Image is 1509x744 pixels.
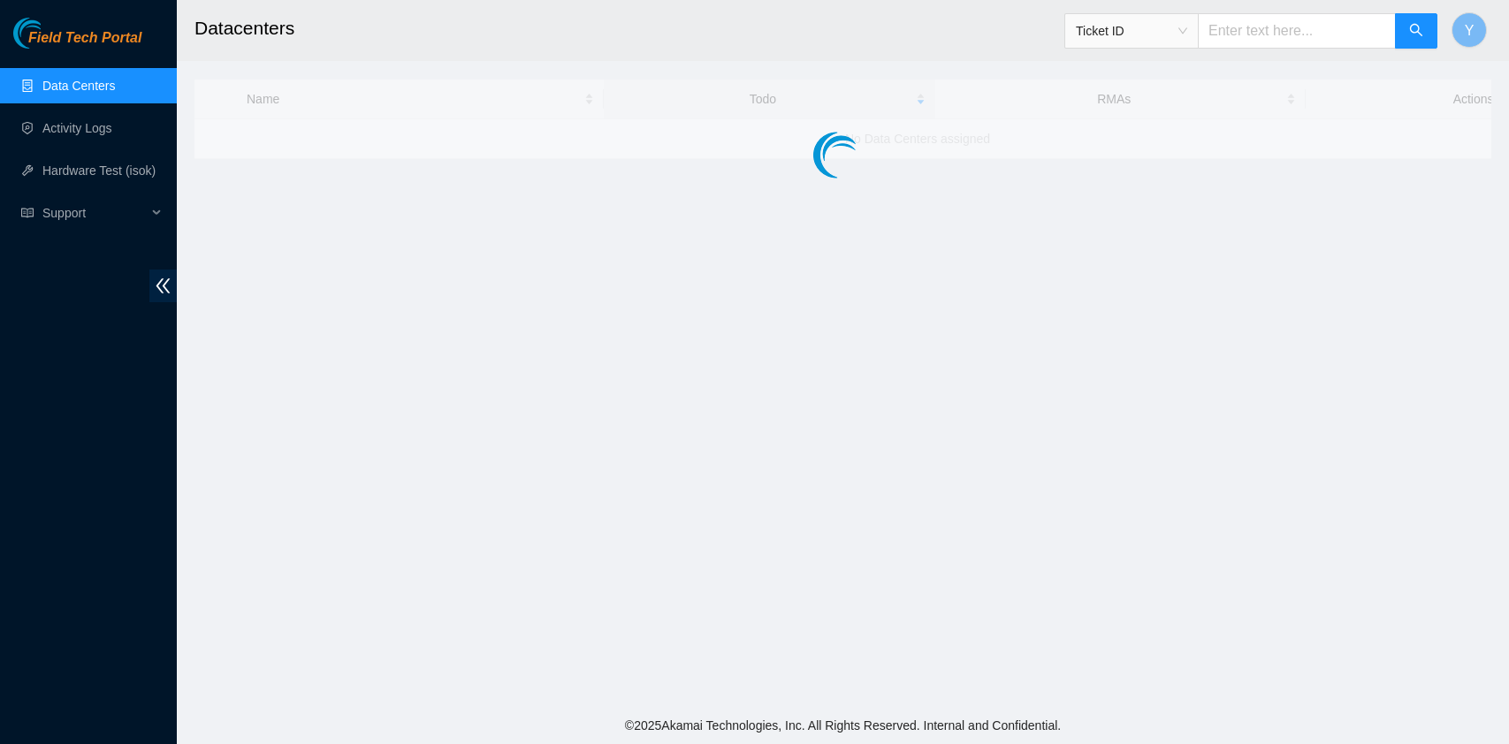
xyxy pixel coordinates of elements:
span: read [21,207,34,219]
footer: © 2025 Akamai Technologies, Inc. All Rights Reserved. Internal and Confidential. [177,707,1509,744]
button: search [1395,13,1437,49]
a: Data Centers [42,79,115,93]
span: Support [42,195,147,231]
a: Activity Logs [42,121,112,135]
button: Y [1452,12,1487,48]
img: Akamai Technologies [13,18,89,49]
span: Ticket ID [1076,18,1187,44]
span: Y [1465,19,1475,42]
span: search [1409,23,1423,40]
a: Akamai TechnologiesField Tech Portal [13,32,141,55]
span: Field Tech Portal [28,30,141,47]
input: Enter text here... [1198,13,1396,49]
a: Hardware Test (isok) [42,163,156,178]
span: double-left [149,270,177,302]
